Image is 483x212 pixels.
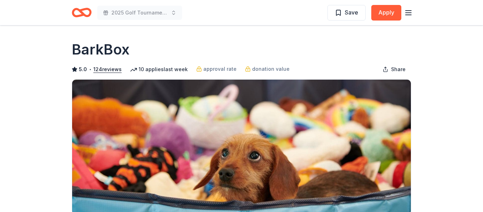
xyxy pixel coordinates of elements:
[72,4,92,21] a: Home
[327,5,366,21] button: Save
[196,65,237,73] a: approval rate
[93,65,122,74] button: 124reviews
[377,62,411,76] button: Share
[371,5,401,21] button: Apply
[72,40,129,59] h1: BarkBox
[252,65,290,73] span: donation value
[89,67,92,72] span: •
[111,8,168,17] span: 2025 Golf Tournament Fundraiser
[130,65,188,74] div: 10 applies last week
[97,6,182,20] button: 2025 Golf Tournament Fundraiser
[391,65,406,74] span: Share
[345,8,358,17] span: Save
[79,65,87,74] span: 5.0
[245,65,290,73] a: donation value
[203,65,237,73] span: approval rate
